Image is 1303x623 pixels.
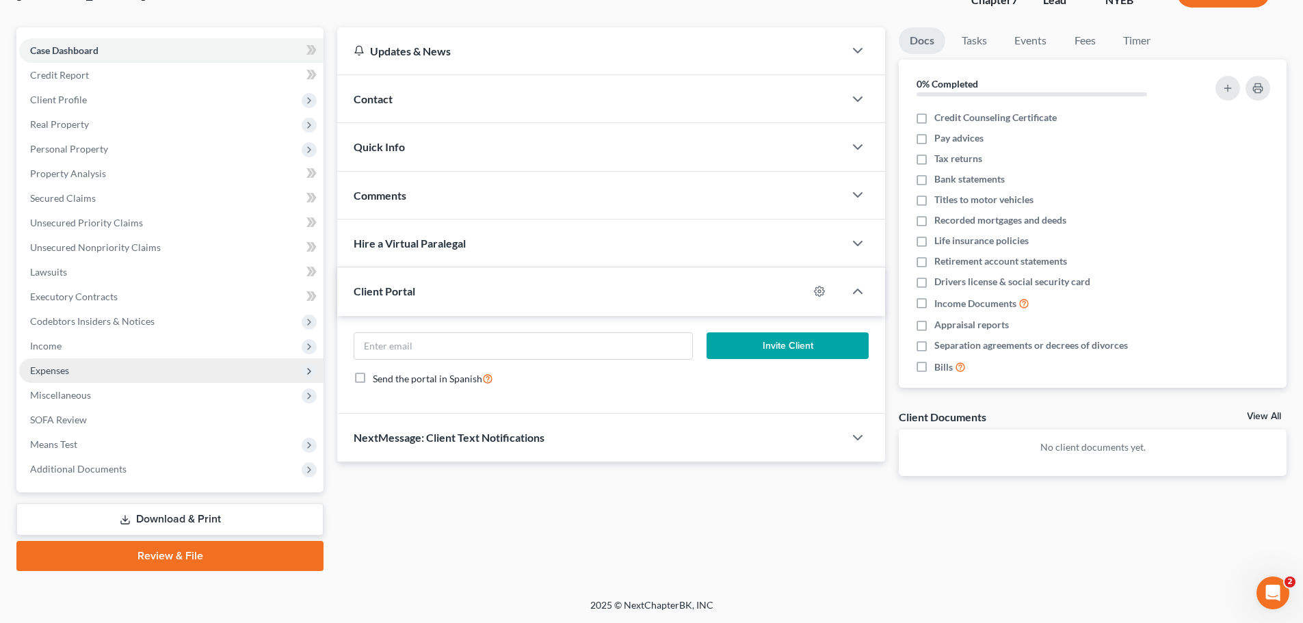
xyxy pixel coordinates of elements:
[910,440,1276,454] p: No client documents yet.
[934,318,1009,332] span: Appraisal reports
[30,143,108,155] span: Personal Property
[934,234,1029,248] span: Life insurance policies
[934,193,1034,207] span: Titles to motor vehicles
[30,389,91,401] span: Miscellaneous
[30,217,143,228] span: Unsecured Priority Claims
[262,598,1042,623] div: 2025 © NextChapterBK, INC
[1112,27,1161,54] a: Timer
[934,172,1005,186] span: Bank statements
[1247,412,1281,421] a: View All
[934,131,984,145] span: Pay advices
[899,410,986,424] div: Client Documents
[19,235,324,260] a: Unsecured Nonpriority Claims
[30,266,67,278] span: Lawsuits
[934,213,1066,227] span: Recorded mortgages and deeds
[30,291,118,302] span: Executory Contracts
[934,152,982,165] span: Tax returns
[1285,576,1295,587] span: 2
[30,414,87,425] span: SOFA Review
[30,69,89,81] span: Credit Report
[19,161,324,186] a: Property Analysis
[354,431,544,444] span: NextMessage: Client Text Notifications
[19,408,324,432] a: SOFA Review
[1003,27,1057,54] a: Events
[16,503,324,535] a: Download & Print
[1063,27,1107,54] a: Fees
[30,438,77,450] span: Means Test
[934,297,1016,310] span: Income Documents
[19,211,324,235] a: Unsecured Priority Claims
[934,111,1057,124] span: Credit Counseling Certificate
[30,168,106,179] span: Property Analysis
[934,254,1067,268] span: Retirement account statements
[951,27,998,54] a: Tasks
[934,360,953,374] span: Bills
[354,44,828,58] div: Updates & News
[373,373,482,384] span: Send the portal in Spanish
[19,38,324,63] a: Case Dashboard
[354,284,415,297] span: Client Portal
[934,275,1090,289] span: Drivers license & social security card
[354,140,405,153] span: Quick Info
[19,186,324,211] a: Secured Claims
[19,260,324,284] a: Lawsuits
[30,364,69,376] span: Expenses
[354,92,393,105] span: Contact
[19,63,324,88] a: Credit Report
[354,189,406,202] span: Comments
[30,463,127,475] span: Additional Documents
[917,78,978,90] strong: 0% Completed
[354,333,692,359] input: Enter email
[934,339,1128,352] span: Separation agreements or decrees of divorces
[707,332,869,360] button: Invite Client
[16,541,324,571] a: Review & File
[30,192,96,204] span: Secured Claims
[19,284,324,309] a: Executory Contracts
[30,241,161,253] span: Unsecured Nonpriority Claims
[30,118,89,130] span: Real Property
[30,44,98,56] span: Case Dashboard
[30,94,87,105] span: Client Profile
[899,27,945,54] a: Docs
[30,340,62,352] span: Income
[30,315,155,327] span: Codebtors Insiders & Notices
[354,237,466,250] span: Hire a Virtual Paralegal
[1256,576,1289,609] iframe: Intercom live chat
